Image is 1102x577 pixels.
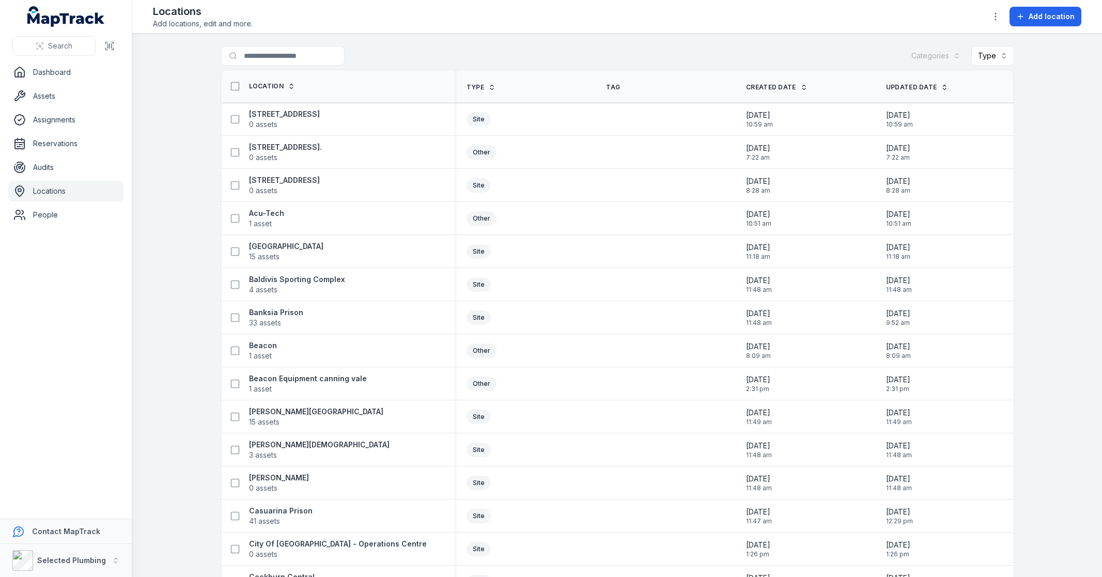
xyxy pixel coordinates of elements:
[746,408,772,426] time: 14/01/2025, 11:49:14 am
[1029,11,1075,22] span: Add location
[249,241,323,252] strong: [GEOGRAPHIC_DATA]
[746,220,771,228] span: 10:51 am
[886,242,910,253] span: [DATE]
[153,19,253,29] span: Add locations, edit and more.
[886,253,910,261] span: 11:18 am
[249,109,320,119] strong: [STREET_ADDRESS]
[746,242,770,253] span: [DATE]
[8,110,123,130] a: Assignments
[467,83,484,91] span: Type
[746,474,772,492] time: 14/01/2025, 11:48:43 am
[467,509,491,523] div: Site
[746,507,772,517] span: [DATE]
[249,440,390,460] a: [PERSON_NAME][DEMOGRAPHIC_DATA]3 assets
[249,142,322,152] strong: [STREET_ADDRESS].
[249,483,277,493] span: 0 assets
[249,208,284,219] strong: Acu-Tech
[886,176,910,186] span: [DATE]
[467,178,491,193] div: Site
[886,517,913,525] span: 12:29 pm
[746,308,772,327] time: 14/01/2025, 11:48:21 am
[249,274,345,295] a: Baldivis Sporting Complex4 assets
[746,242,770,261] time: 08/05/2025, 11:18:57 am
[746,441,772,459] time: 14/01/2025, 11:48:54 am
[886,408,912,418] span: [DATE]
[746,176,770,195] time: 25/08/2025, 8:28:21 am
[886,418,912,426] span: 11:49 am
[746,418,772,426] span: 11:49 am
[886,375,910,385] span: [DATE]
[746,83,808,91] a: Created Date
[886,385,910,393] span: 2:31 pm
[886,286,912,294] span: 11:48 am
[746,120,773,129] span: 10:59 am
[886,186,910,195] span: 8:28 am
[467,244,491,259] div: Site
[249,473,309,483] strong: [PERSON_NAME]
[467,277,491,292] div: Site
[746,110,773,129] time: 26/08/2025, 10:59:30 am
[746,341,771,360] time: 04/08/2025, 8:09:30 am
[886,451,912,459] span: 11:48 am
[249,152,277,163] span: 0 assets
[886,319,910,327] span: 9:52 am
[153,4,253,19] h2: Locations
[746,275,772,286] span: [DATE]
[886,474,912,492] time: 14/01/2025, 11:48:43 am
[249,274,345,285] strong: Baldivis Sporting Complex
[886,275,912,286] span: [DATE]
[886,341,911,352] span: [DATE]
[249,351,272,361] span: 1 asset
[886,308,910,327] time: 13/05/2025, 9:52:15 am
[8,86,123,106] a: Assets
[606,83,620,91] span: Tag
[249,473,309,493] a: [PERSON_NAME]0 assets
[249,175,320,196] a: [STREET_ADDRESS]0 assets
[249,119,277,130] span: 0 assets
[886,153,910,162] span: 7:22 am
[249,185,277,196] span: 0 assets
[746,341,771,352] span: [DATE]
[8,157,123,178] a: Audits
[886,220,911,228] span: 10:51 am
[249,219,272,229] span: 1 asset
[249,285,277,295] span: 4 assets
[467,377,496,391] div: Other
[886,484,912,492] span: 11:48 am
[746,540,770,558] time: 19/08/2025, 1:26:42 pm
[886,507,913,517] span: [DATE]
[249,82,284,90] span: Location
[886,540,910,550] span: [DATE]
[746,209,771,228] time: 01/08/2025, 10:51:36 am
[249,318,281,328] span: 33 assets
[467,310,491,325] div: Site
[249,241,323,262] a: [GEOGRAPHIC_DATA]15 assets
[249,340,277,361] a: Beacon1 asset
[249,450,277,460] span: 3 assets
[746,451,772,459] span: 11:48 am
[746,275,772,294] time: 14/01/2025, 11:48:37 am
[746,308,772,319] span: [DATE]
[8,181,123,201] a: Locations
[746,517,772,525] span: 11:47 am
[467,211,496,226] div: Other
[886,275,912,294] time: 14/01/2025, 11:48:37 am
[8,133,123,154] a: Reservations
[886,352,911,360] span: 8:09 am
[746,186,770,195] span: 8:28 am
[249,539,427,559] a: City Of [GEOGRAPHIC_DATA] - Operations Centre0 assets
[886,110,913,120] span: [DATE]
[886,540,910,558] time: 19/08/2025, 1:26:42 pm
[249,384,272,394] span: 1 asset
[249,142,322,163] a: [STREET_ADDRESS].0 assets
[249,340,277,351] strong: Beacon
[746,408,772,418] span: [DATE]
[249,407,383,427] a: [PERSON_NAME][GEOGRAPHIC_DATA]15 assets
[886,110,913,129] time: 26/08/2025, 10:59:30 am
[886,143,910,153] span: [DATE]
[8,62,123,83] a: Dashboard
[746,253,770,261] span: 11:18 am
[746,286,772,294] span: 11:48 am
[746,352,771,360] span: 8:09 am
[746,474,772,484] span: [DATE]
